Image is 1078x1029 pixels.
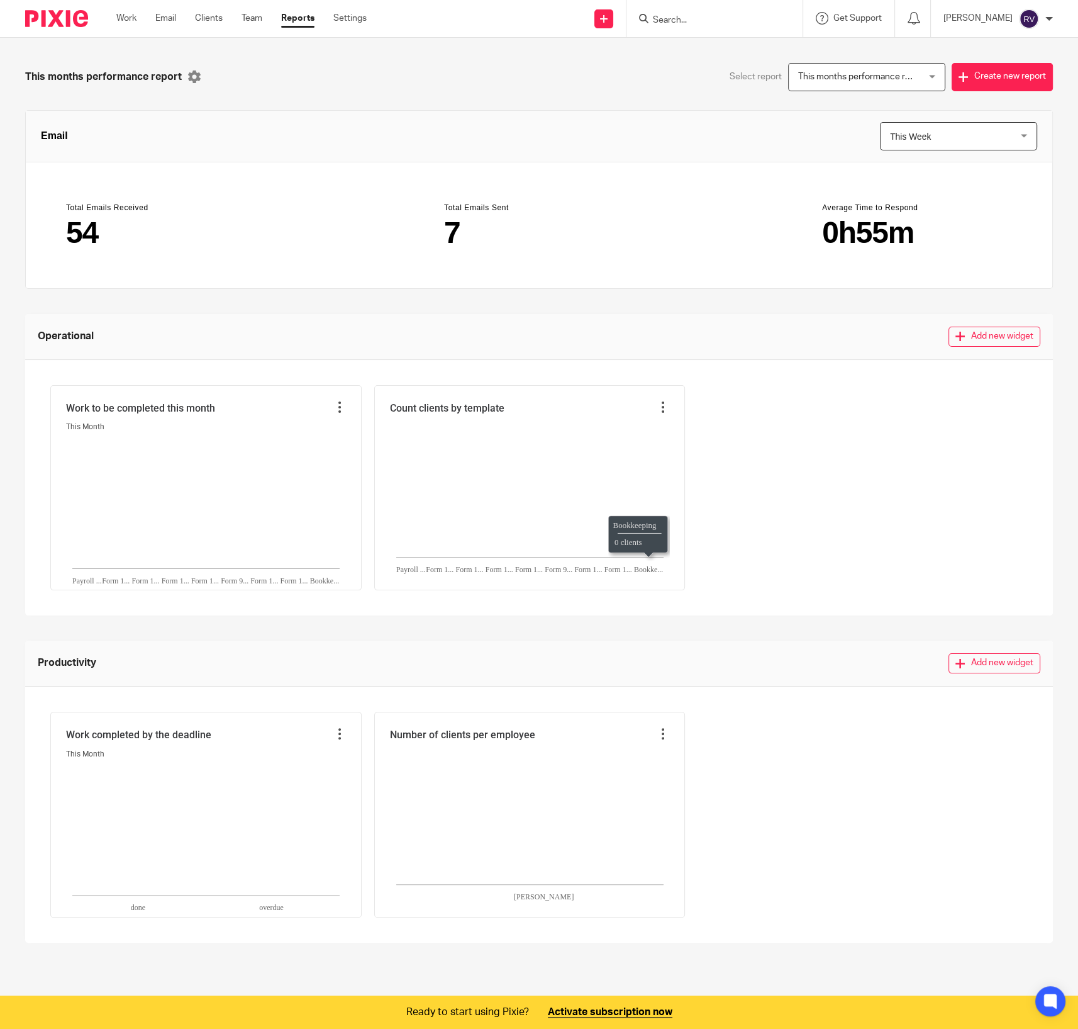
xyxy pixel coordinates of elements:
img: svg%3E [1019,9,1039,29]
button: Create new report [952,63,1053,91]
text: overdue [259,903,284,912]
text: Payroll ... [396,565,426,574]
text: Form 1... [515,565,543,574]
header: Total Emails Sent [444,203,634,213]
span: Work to be completed this month [66,401,215,415]
text: Form 1... [455,565,483,574]
span: Work completed by the deadline [66,728,211,742]
span: This Month [66,750,104,758]
span: This months performance report [798,72,926,81]
main: 54 [66,218,256,248]
span: Productivity [38,656,96,670]
text: Bookke... [633,565,662,574]
text: Form 1... [426,565,453,574]
span: This Week [890,132,931,142]
text: Form 1... [604,565,631,574]
span: Email [41,128,68,143]
span: This Month [66,422,104,431]
span: Operational [38,329,94,344]
header: Total Emails Received [66,203,256,213]
text: [PERSON_NAME] [514,892,574,901]
text: Form 1... [162,576,189,585]
a: Team [242,12,262,25]
span: Get Support [833,14,882,23]
text: Form 1... [250,576,278,585]
text: Form 9... [221,576,248,585]
text: Payroll ... [72,576,102,585]
text: Form 1... [281,576,308,585]
span: Select report [730,70,782,83]
text: Form 1... [485,565,513,574]
text: done [131,903,145,912]
text: Form 1... [574,565,602,574]
a: Reports [281,12,314,25]
a: Work [116,12,136,25]
img: Pixie [25,10,88,27]
text: Form 1... [191,576,219,585]
main: 7 [444,218,634,248]
p: [PERSON_NAME] [943,12,1013,25]
a: Settings [333,12,367,25]
button: Add new widget [948,653,1040,673]
text: Form 1... [131,576,159,585]
span: Number of clients per employee [390,728,535,742]
span: This months performance report [25,70,182,84]
a: Email [155,12,176,25]
main: 0h55m [822,218,1012,248]
a: Clients [195,12,223,25]
text: Form 1... [102,576,130,585]
text: Form 9... [545,565,572,574]
text: Bookke... [310,576,339,585]
span: Count clients by template [390,401,504,415]
button: Add new widget [948,327,1040,347]
input: Search [652,15,765,26]
header: Average Time to Respond [822,203,1012,213]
